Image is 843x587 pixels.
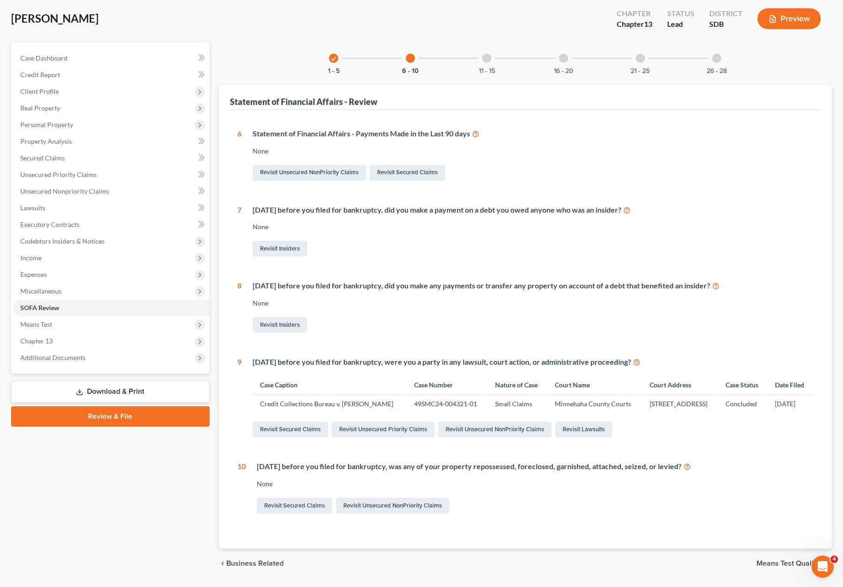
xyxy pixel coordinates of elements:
[20,187,109,195] span: Unsecured Nonpriority Claims
[20,121,73,128] span: Personal Property
[230,96,378,107] div: Statement of Financial Affairs - Review
[253,422,328,437] a: Revisit Secured Claims
[20,154,65,162] span: Secured Claims
[20,204,45,212] span: Lawsuits
[13,150,210,166] a: Secured Claims
[257,498,332,514] a: Revisit Secured Claims
[253,165,366,181] a: Revisit Unsecured NonPriority Claims
[13,133,210,150] a: Property Analysis
[20,270,47,278] span: Expenses
[328,68,340,74] button: 1 - 5
[237,461,246,515] div: 10
[13,50,210,67] a: Case Dashboard
[332,422,434,437] a: Revisit Unsecured Priority Claims
[257,479,814,489] div: None
[20,337,53,345] span: Chapter 13
[253,357,814,367] div: [DATE] before you filed for bankruptcy, were you a party in any lawsuit, court action, or adminis...
[488,395,547,413] td: Small Claims
[237,281,242,335] div: 8
[20,354,86,361] span: Additional Documents
[20,54,68,62] span: Case Dashboard
[812,556,834,578] iframe: Intercom live chat
[709,8,743,19] div: District
[253,395,407,413] td: Credit Collections Bureau v. [PERSON_NAME]
[642,375,718,395] th: Court Address
[20,71,60,79] span: Credit Report
[756,560,824,567] span: Means Test Qualifier
[617,8,652,19] div: Chapter
[402,68,419,74] button: 6 - 10
[253,128,814,139] div: Statement of Financial Affairs - Payments Made in the Last 90 days
[718,395,768,413] td: Concluded
[11,381,210,403] a: Download & Print
[253,241,307,257] a: Revisit Insiders
[253,205,814,215] div: [DATE] before you filed for bankruptcy, did you make a payment on a debt you owed anyone who was ...
[370,165,445,181] a: Revisit Secured Claims
[11,406,210,427] a: Review & File
[13,300,210,316] a: SOFA Review
[555,422,612,437] a: Revisit Lawsuits
[20,137,72,145] span: Property Analysis
[547,375,642,395] th: Court Name
[330,55,337,62] i: check
[756,560,832,567] button: Means Test Qualifier chevron_right
[667,19,694,30] div: Lead
[644,19,652,28] span: 13
[20,304,59,312] span: SOFA Review
[13,183,210,200] a: Unsecured Nonpriority Claims
[20,237,105,245] span: Codebtors Insiders & Notices
[757,8,821,29] button: Preview
[20,320,52,328] span: Means Test
[709,19,743,30] div: SDB
[237,357,242,439] div: 9
[253,299,814,308] div: None
[617,19,652,30] div: Chapter
[768,395,813,413] td: [DATE]
[20,104,60,112] span: Real Property
[667,8,694,19] div: Status
[219,560,284,567] button: chevron_left Business Related
[831,556,838,563] span: 4
[554,68,573,74] button: 16 - 20
[219,560,226,567] i: chevron_left
[253,375,407,395] th: Case Caption
[20,287,62,295] span: Miscellaneous
[20,220,80,228] span: Executory Contracts
[20,87,59,95] span: Client Profile
[479,68,495,74] button: 11 - 15
[13,200,210,216] a: Lawsuits
[438,422,552,437] a: Revisit Unsecured NonPriority Claims
[407,395,488,413] td: 49SMC24-004321-01
[718,375,768,395] th: Case Status
[707,68,727,74] button: 26 - 28
[631,68,650,74] button: 21 - 25
[253,281,814,291] div: [DATE] before you filed for bankruptcy, did you make any payments or transfer any property on acc...
[488,375,547,395] th: Nature of Case
[642,395,718,413] td: [STREET_ADDRESS]
[20,171,97,178] span: Unsecured Priority Claims
[336,498,449,514] a: Revisit Unsecured NonPriority Claims
[20,254,42,262] span: Income
[13,216,210,233] a: Executory Contracts
[226,560,284,567] span: Business Related
[237,205,242,259] div: 7
[547,395,642,413] td: Minnehaha County Courts
[253,317,307,333] a: Revisit Insiders
[768,375,813,395] th: Date Filed
[253,147,814,156] div: None
[13,166,210,183] a: Unsecured Priority Claims
[237,128,242,183] div: 6
[11,12,99,25] span: [PERSON_NAME]
[253,222,814,232] div: None
[407,375,488,395] th: Case Number
[13,67,210,83] a: Credit Report
[257,461,814,472] div: [DATE] before you filed for bankruptcy, was any of your property repossessed, foreclosed, garnish...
